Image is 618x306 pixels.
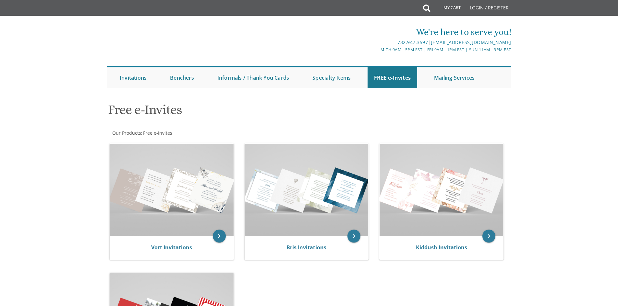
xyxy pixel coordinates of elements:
[108,103,373,122] h1: Free e-Invites
[347,230,360,243] a: keyboard_arrow_right
[416,244,467,251] a: Kiddush Invitations
[164,67,200,88] a: Benchers
[482,230,495,243] a: keyboard_arrow_right
[242,39,511,46] div: |
[151,244,192,251] a: Vort Invitations
[143,130,172,136] span: Free e-Invites
[107,130,309,136] div: :
[242,46,511,53] div: M-Th 9am - 5pm EST | Fri 9am - 1pm EST | Sun 11am - 3pm EST
[286,244,326,251] a: Bris Invitations
[397,39,428,45] a: 732.947.3597
[431,39,511,45] a: [EMAIL_ADDRESS][DOMAIN_NAME]
[213,230,226,243] a: keyboard_arrow_right
[113,67,153,88] a: Invitations
[428,67,481,88] a: Mailing Services
[110,144,234,236] img: Vort Invitations
[430,1,465,17] a: My Cart
[368,67,417,88] a: FREE e-Invites
[211,67,296,88] a: Informals / Thank You Cards
[112,130,141,136] a: Our Products
[306,67,357,88] a: Specialty Items
[142,130,172,136] a: Free e-Invites
[380,144,503,236] img: Kiddush Invitations
[245,144,369,236] img: Bris Invitations
[242,26,511,39] div: We're here to serve you!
